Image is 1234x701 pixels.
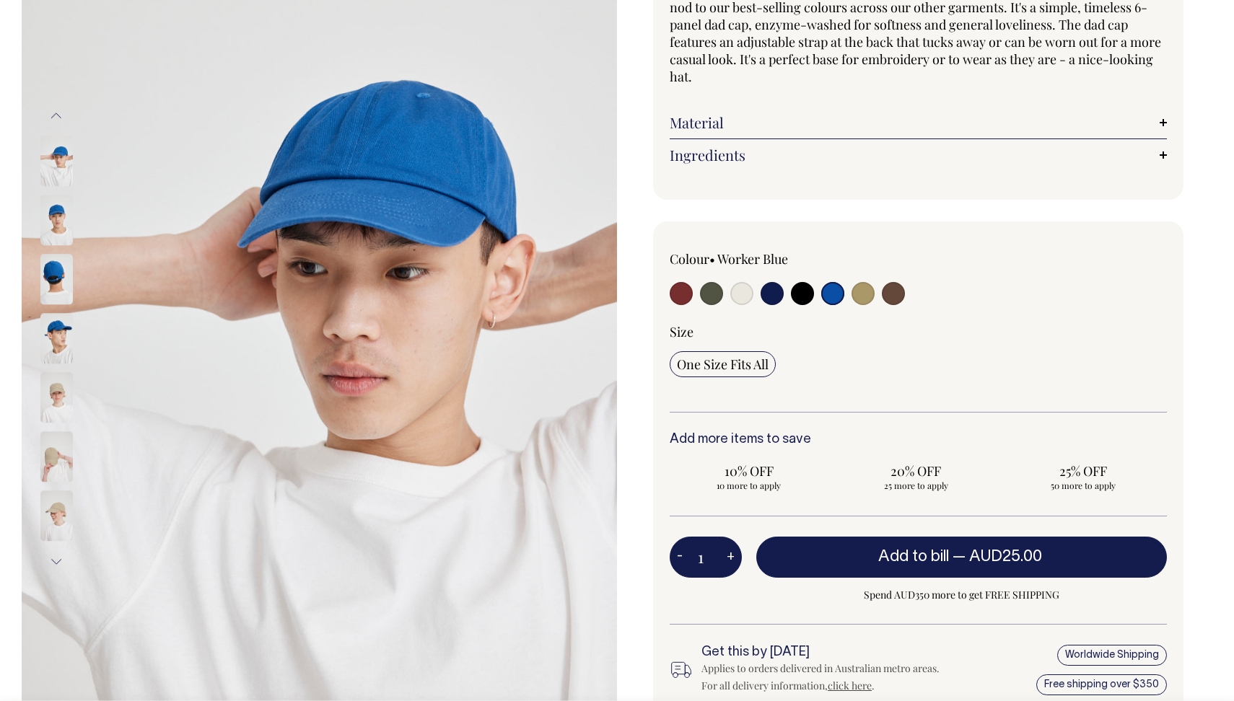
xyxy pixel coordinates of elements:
span: 50 more to apply [1011,480,1155,491]
img: washed-khaki [40,491,73,542]
img: worker-blue [40,136,73,187]
input: 20% OFF 25 more to apply [837,458,996,495]
div: Size [670,323,1167,340]
span: 10 more to apply [677,480,821,491]
button: Add to bill —AUD25.00 [756,537,1167,577]
button: Previous [45,100,67,132]
input: 25% OFF 50 more to apply [1004,458,1163,495]
a: click here [828,679,872,692]
span: 20% OFF [844,462,989,480]
span: 25% OFF [1011,462,1155,480]
div: Colour [670,250,869,268]
h6: Get this by [DATE] [701,645,941,660]
img: washed-khaki [40,432,73,482]
img: worker-blue [40,255,73,305]
img: washed-khaki [40,373,73,423]
span: Add to bill [878,550,949,564]
label: Worker Blue [717,250,788,268]
a: Ingredients [670,146,1167,164]
button: + [719,543,742,572]
span: 25 more to apply [844,480,989,491]
img: worker-blue [40,314,73,364]
span: One Size Fits All [677,356,769,373]
span: 10% OFF [677,462,821,480]
span: Spend AUD350 more to get FREE SHIPPING [756,586,1167,604]
h6: Add more items to save [670,433,1167,447]
a: Material [670,114,1167,131]
input: One Size Fits All [670,351,776,377]
span: — [953,550,1046,564]
img: worker-blue [40,195,73,246]
span: • [709,250,715,268]
span: AUD25.00 [969,550,1042,564]
button: - [670,543,690,572]
input: 10% OFF 10 more to apply [670,458,828,495]
div: Applies to orders delivered in Australian metro areas. For all delivery information, . [701,660,941,695]
button: Next [45,546,67,578]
